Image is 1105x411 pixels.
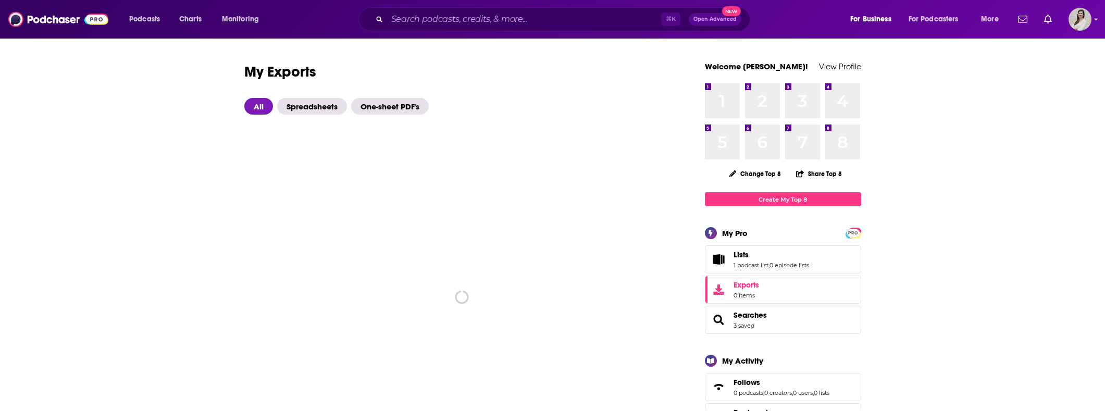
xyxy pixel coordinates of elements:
a: Exports [705,276,861,304]
a: Welcome [PERSON_NAME]! [705,61,808,71]
span: , [763,389,764,396]
a: View Profile [819,61,861,71]
button: open menu [122,11,173,28]
span: More [981,12,999,27]
span: Lists [705,245,861,273]
span: Exports [734,280,759,290]
a: 0 lists [814,389,829,396]
span: Charts [179,12,202,27]
a: 0 podcasts [734,389,763,396]
a: 0 users [793,389,813,396]
button: Share Top 8 [796,164,842,184]
span: For Podcasters [909,12,959,27]
span: Spreadsheets [277,98,347,115]
div: Search podcasts, credits, & more... [368,7,760,31]
img: Podchaser - Follow, Share and Rate Podcasts [8,9,108,29]
a: 1 podcast list [734,261,768,269]
button: One-sheet PDF's [351,98,433,115]
span: Logged in as britt11559 [1069,8,1091,31]
button: All [244,98,277,115]
span: Lists [734,250,749,259]
span: Exports [709,282,729,297]
span: Monitoring [222,12,259,27]
span: ⌘ K [661,13,680,26]
div: My Activity [722,356,763,366]
span: 0 items [734,292,759,299]
span: New [722,6,741,16]
button: Change Top 8 [723,167,788,180]
span: Open Advanced [693,17,737,22]
span: Searches [705,306,861,334]
span: Podcasts [129,12,160,27]
a: Searches [709,313,729,327]
a: Create My Top 8 [705,192,861,206]
button: Show profile menu [1069,8,1091,31]
button: open menu [215,11,272,28]
a: 0 episode lists [769,261,809,269]
span: For Business [850,12,891,27]
a: 3 saved [734,322,754,329]
a: Show notifications dropdown [1040,10,1056,28]
a: PRO [847,229,860,236]
a: Charts [172,11,208,28]
a: Follows [709,380,729,394]
button: Spreadsheets [277,98,351,115]
span: All [244,98,273,115]
div: My Pro [722,228,748,238]
img: User Profile [1069,8,1091,31]
a: Lists [709,252,729,267]
span: , [792,389,793,396]
a: Follows [734,378,829,387]
span: One-sheet PDF's [351,98,429,115]
a: Lists [734,250,809,259]
span: PRO [847,229,860,237]
h1: My Exports [244,63,680,81]
span: Follows [734,378,760,387]
button: open menu [974,11,1012,28]
input: Search podcasts, credits, & more... [387,11,661,28]
span: Follows [705,373,861,401]
a: 0 creators [764,389,792,396]
a: Show notifications dropdown [1014,10,1032,28]
button: open menu [843,11,904,28]
button: Open AdvancedNew [689,13,741,26]
button: open menu [902,11,974,28]
a: Searches [734,310,767,320]
span: , [813,389,814,396]
span: , [768,261,769,269]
